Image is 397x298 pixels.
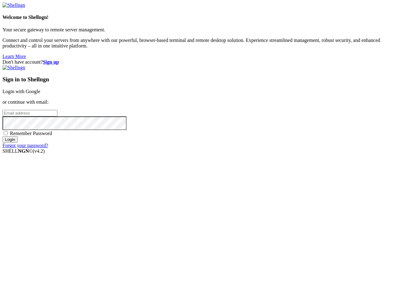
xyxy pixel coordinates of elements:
[2,136,18,143] input: Login
[2,38,395,49] p: Connect and control your servers from anywhere with our powerful, browser-based terminal and remo...
[2,65,25,70] img: Shellngn
[2,54,26,59] a: Learn More
[2,110,57,116] input: Email address
[4,131,8,135] input: Remember Password
[2,76,395,83] h3: Sign in to Shellngn
[2,99,395,105] p: or continue with email:
[2,27,395,33] p: Your secure gateway to remote server management.
[2,59,395,65] div: Don't have account?
[2,2,25,8] img: Shellngn
[2,15,395,20] h4: Welcome to Shellngn!
[2,148,45,154] span: SHELL ©
[43,59,59,65] a: Sign up
[2,143,48,148] a: Forgot your password?
[10,131,52,136] span: Remember Password
[18,148,29,154] b: NGN
[33,148,45,154] span: 4.2.0
[2,89,40,94] a: Login with Google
